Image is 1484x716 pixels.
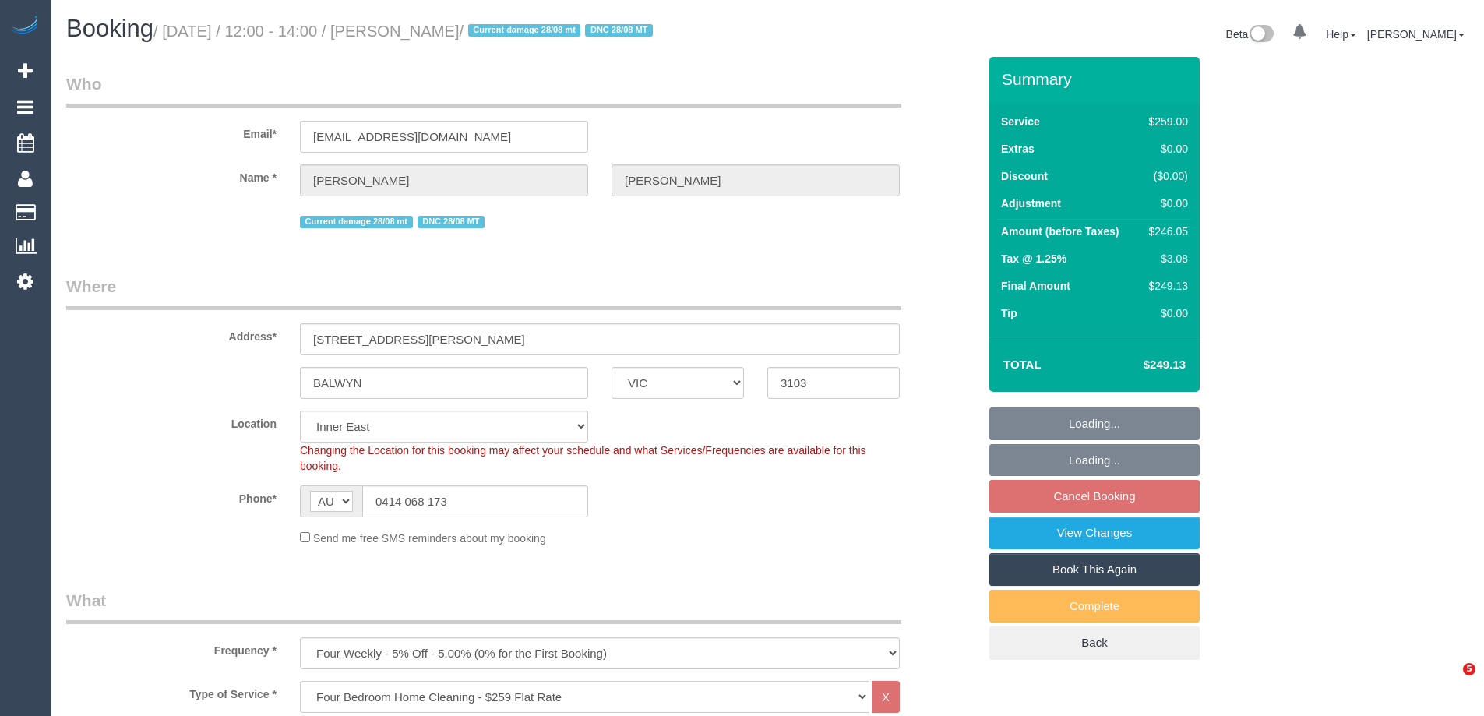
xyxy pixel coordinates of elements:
input: Email* [300,121,588,153]
span: 5 [1463,663,1475,675]
div: $246.05 [1143,224,1188,239]
span: Current damage 28/08 mt [300,216,413,228]
img: New interface [1248,25,1274,45]
h3: Summary [1002,70,1192,88]
a: [PERSON_NAME] [1367,28,1465,41]
input: Suburb* [300,367,588,399]
label: Name * [55,164,288,185]
small: / [DATE] / 12:00 - 14:00 / [PERSON_NAME] [153,23,657,40]
label: Location [55,411,288,432]
label: Type of Service * [55,681,288,702]
label: Frequency * [55,637,288,658]
div: $259.00 [1143,114,1188,129]
label: Service [1001,114,1040,129]
input: First Name* [300,164,588,196]
span: DNC 28/08 MT [418,216,485,228]
a: View Changes [989,517,1200,549]
div: $0.00 [1143,305,1188,321]
h4: $249.13 [1097,358,1186,372]
label: Discount [1001,168,1048,184]
legend: What [66,589,901,624]
legend: Where [66,275,901,310]
label: Extras [1001,141,1035,157]
label: Tax @ 1.25% [1001,251,1066,266]
a: Back [989,626,1200,659]
span: Send me free SMS reminders about my booking [313,532,546,545]
label: Adjustment [1001,196,1061,211]
legend: Who [66,72,901,108]
div: $0.00 [1143,141,1188,157]
input: Post Code* [767,367,900,399]
a: Beta [1226,28,1274,41]
div: $3.08 [1143,251,1188,266]
iframe: Intercom live chat [1431,663,1468,700]
label: Email* [55,121,288,142]
div: $249.13 [1143,278,1188,294]
a: Book This Again [989,553,1200,586]
span: / [460,23,657,40]
img: Automaid Logo [9,16,41,37]
span: Current damage 28/08 mt [468,24,581,37]
label: Address* [55,323,288,344]
a: Help [1326,28,1356,41]
div: ($0.00) [1143,168,1188,184]
label: Tip [1001,305,1017,321]
label: Final Amount [1001,278,1070,294]
span: DNC 28/08 MT [585,24,653,37]
span: Booking [66,15,153,42]
label: Amount (before Taxes) [1001,224,1119,239]
div: $0.00 [1143,196,1188,211]
span: Changing the Location for this booking may affect your schedule and what Services/Frequencies are... [300,444,866,472]
input: Phone* [362,485,588,517]
strong: Total [1003,358,1042,371]
input: Last Name* [612,164,900,196]
label: Phone* [55,485,288,506]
